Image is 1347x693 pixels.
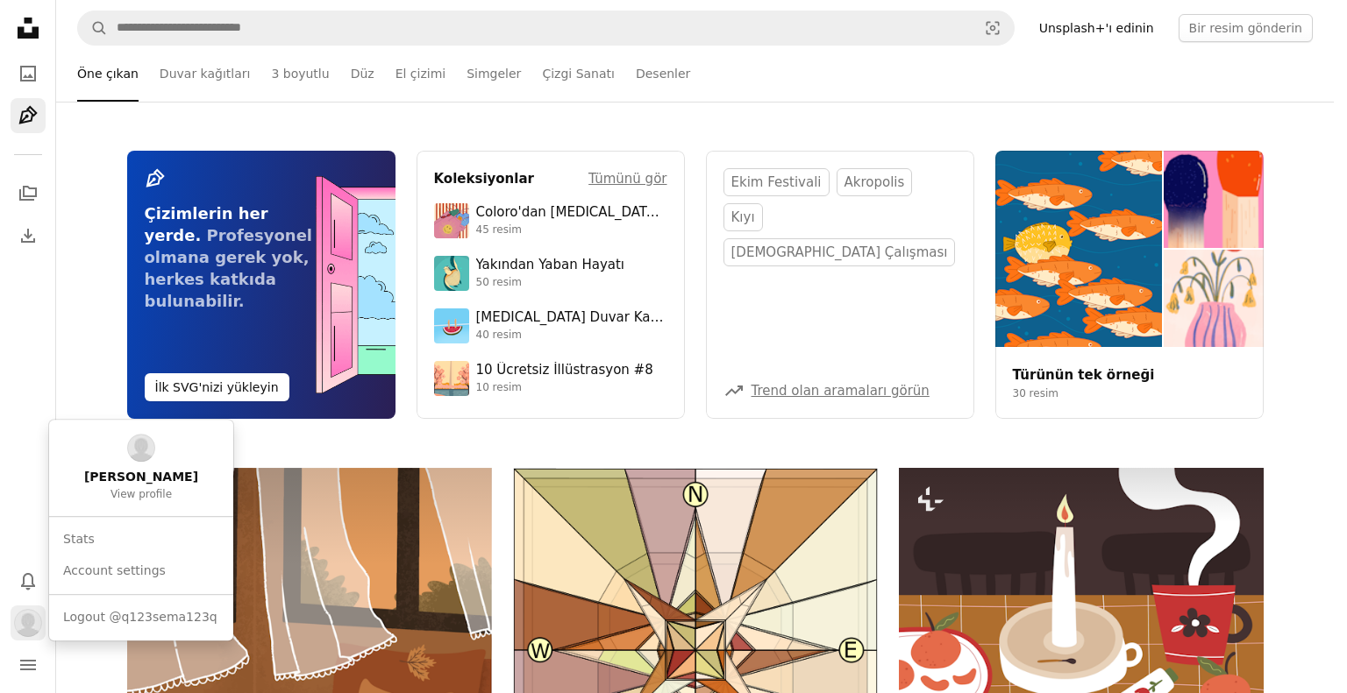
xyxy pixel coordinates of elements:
[63,609,217,626] span: Logout @q123sema123q
[49,420,233,640] div: Profil
[110,488,172,502] span: View profile
[56,524,226,555] a: Stats
[11,605,46,640] button: Profil
[56,555,226,587] a: Account settings
[84,469,198,486] span: [PERSON_NAME]
[127,434,155,462] img: Avatar of user sema agbektas
[14,609,42,637] img: Avatar of user sema agbektas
